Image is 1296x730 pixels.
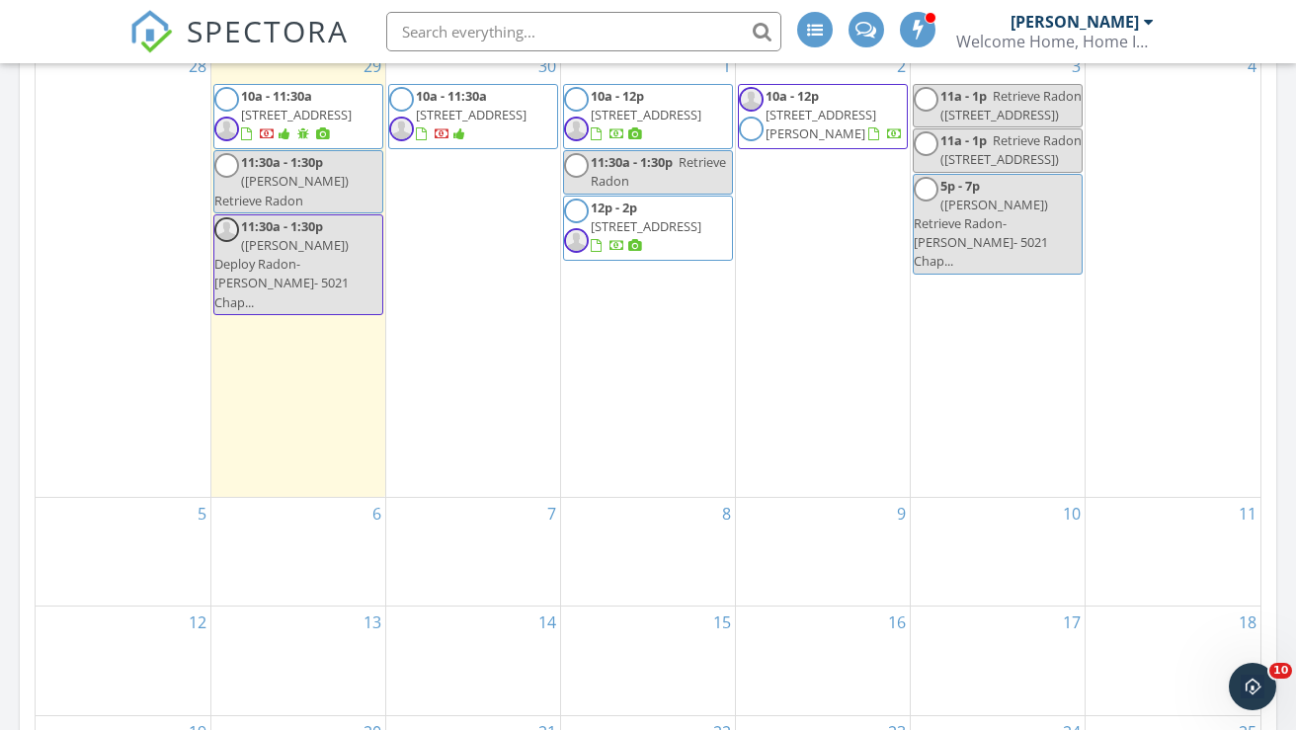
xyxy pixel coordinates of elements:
img: blankwhitesquarethumbnail.jpg [914,87,938,112]
a: 10a - 11:30a [STREET_ADDRESS] [213,84,383,149]
td: Go to October 16, 2025 [736,607,911,715]
a: 10a - 12p [STREET_ADDRESS] [591,87,701,142]
a: SPECTORA [129,27,349,68]
img: blankwhitesquarethumbnail.jpg [389,87,414,112]
td: Go to October 12, 2025 [36,607,210,715]
img: default-user-f0147aede5fd5fa78ca7ade42f37bd4542148d508eef1c3d3ea960f66861d68b.jpg [564,228,589,253]
img: blankwhitesquarethumbnail.jpg [564,199,589,223]
td: Go to October 7, 2025 [385,497,560,606]
span: SPECTORA [187,10,349,51]
span: 12p - 2p [591,199,637,216]
a: 10a - 12p [STREET_ADDRESS][PERSON_NAME] [738,84,908,149]
span: 10a - 11:30a [241,87,312,105]
span: Retrieve Radon ([STREET_ADDRESS]) [940,131,1082,168]
td: Go to October 8, 2025 [560,497,735,606]
img: default-user-f0147aede5fd5fa78ca7ade42f37bd4542148d508eef1c3d3ea960f66861d68b.jpg [564,117,589,141]
a: Go to September 30, 2025 [534,50,560,82]
a: 10a - 11:30a [STREET_ADDRESS] [388,84,558,149]
a: Go to October 8, 2025 [718,498,735,529]
a: Go to October 5, 2025 [194,498,210,529]
a: Go to October 13, 2025 [360,607,385,638]
a: Go to October 7, 2025 [543,498,560,529]
span: Retrieve Radon [591,153,726,190]
td: Go to October 13, 2025 [210,607,385,715]
span: 11:30a - 1:30p [591,153,673,171]
a: Go to October 10, 2025 [1059,498,1085,529]
img: default-user-f0147aede5fd5fa78ca7ade42f37bd4542148d508eef1c3d3ea960f66861d68b.jpg [214,217,239,242]
a: 10a - 12p [STREET_ADDRESS][PERSON_NAME] [766,87,903,142]
a: Go to October 4, 2025 [1244,50,1260,82]
img: blankwhitesquarethumbnail.jpg [214,153,239,178]
span: 11a - 1p [940,87,987,105]
a: Go to October 1, 2025 [718,50,735,82]
img: blankwhitesquarethumbnail.jpg [564,87,589,112]
a: Go to October 16, 2025 [884,607,910,638]
img: blankwhitesquarethumbnail.jpg [564,153,589,178]
a: Go to October 3, 2025 [1068,50,1085,82]
a: Go to October 15, 2025 [709,607,735,638]
img: blankwhitesquarethumbnail.jpg [914,177,938,202]
td: Go to October 3, 2025 [911,50,1086,497]
div: Welcome Home, Home Inspections LLC [956,32,1154,51]
a: Go to October 2, 2025 [893,50,910,82]
img: The Best Home Inspection Software - Spectora [129,10,173,53]
td: Go to September 28, 2025 [36,50,210,497]
a: 10a - 12p [STREET_ADDRESS] [563,84,733,149]
td: Go to October 1, 2025 [560,50,735,497]
img: blankwhitesquarethumbnail.jpg [214,87,239,112]
input: Search everything... [386,12,781,51]
td: Go to October 14, 2025 [385,607,560,715]
span: 10a - 11:30a [416,87,487,105]
a: Go to October 11, 2025 [1235,498,1260,529]
td: Go to October 18, 2025 [1086,607,1260,715]
td: Go to September 30, 2025 [385,50,560,497]
img: default-user-f0147aede5fd5fa78ca7ade42f37bd4542148d508eef1c3d3ea960f66861d68b.jpg [214,117,239,141]
td: Go to October 15, 2025 [560,607,735,715]
a: Go to October 14, 2025 [534,607,560,638]
td: Go to October 2, 2025 [736,50,911,497]
td: Go to October 11, 2025 [1086,497,1260,606]
span: ([PERSON_NAME]) Retrieve Radon [214,172,349,208]
td: Go to October 5, 2025 [36,497,210,606]
td: Go to October 10, 2025 [911,497,1086,606]
span: [STREET_ADDRESS] [591,217,701,235]
td: Go to September 29, 2025 [210,50,385,497]
img: default-user-f0147aede5fd5fa78ca7ade42f37bd4542148d508eef1c3d3ea960f66861d68b.jpg [389,117,414,141]
img: default-user-f0147aede5fd5fa78ca7ade42f37bd4542148d508eef1c3d3ea960f66861d68b.jpg [739,87,764,112]
a: Go to October 18, 2025 [1235,607,1260,638]
td: Go to October 9, 2025 [736,497,911,606]
span: [STREET_ADDRESS] [591,106,701,123]
a: 10a - 11:30a [STREET_ADDRESS] [241,87,352,142]
td: Go to October 4, 2025 [1086,50,1260,497]
a: Go to October 12, 2025 [185,607,210,638]
span: 11:30a - 1:30p [241,153,323,171]
a: 12p - 2p [STREET_ADDRESS] [563,196,733,261]
a: Go to September 29, 2025 [360,50,385,82]
a: Go to October 9, 2025 [893,498,910,529]
span: 11:30a - 1:30p [241,217,323,235]
span: [STREET_ADDRESS][PERSON_NAME] [766,106,876,142]
span: 11a - 1p [940,131,987,149]
img: blankwhitesquarethumbnail.jpg [914,131,938,156]
span: ([PERSON_NAME]) Deploy Radon- [PERSON_NAME]- 5021 Chap... [214,236,349,311]
a: Go to October 6, 2025 [368,498,385,529]
a: Go to October 17, 2025 [1059,607,1085,638]
td: Go to October 6, 2025 [210,497,385,606]
span: 5p - 7p [940,177,980,195]
span: 10a - 12p [591,87,644,105]
iframe: Intercom live chat [1229,663,1276,710]
span: 10 [1269,663,1292,679]
span: Retrieve Radon ([STREET_ADDRESS]) [940,87,1082,123]
div: [PERSON_NAME] [1011,12,1139,32]
td: Go to October 17, 2025 [911,607,1086,715]
span: [STREET_ADDRESS] [416,106,526,123]
a: 10a - 11:30a [STREET_ADDRESS] [416,87,526,142]
a: 12p - 2p [STREET_ADDRESS] [591,199,701,254]
span: [STREET_ADDRESS] [241,106,352,123]
img: blankwhitesquarethumbnail.jpg [739,117,764,141]
span: 10a - 12p [766,87,819,105]
span: ([PERSON_NAME]) Retrieve Radon- [PERSON_NAME]- 5021 Chap... [914,196,1048,271]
